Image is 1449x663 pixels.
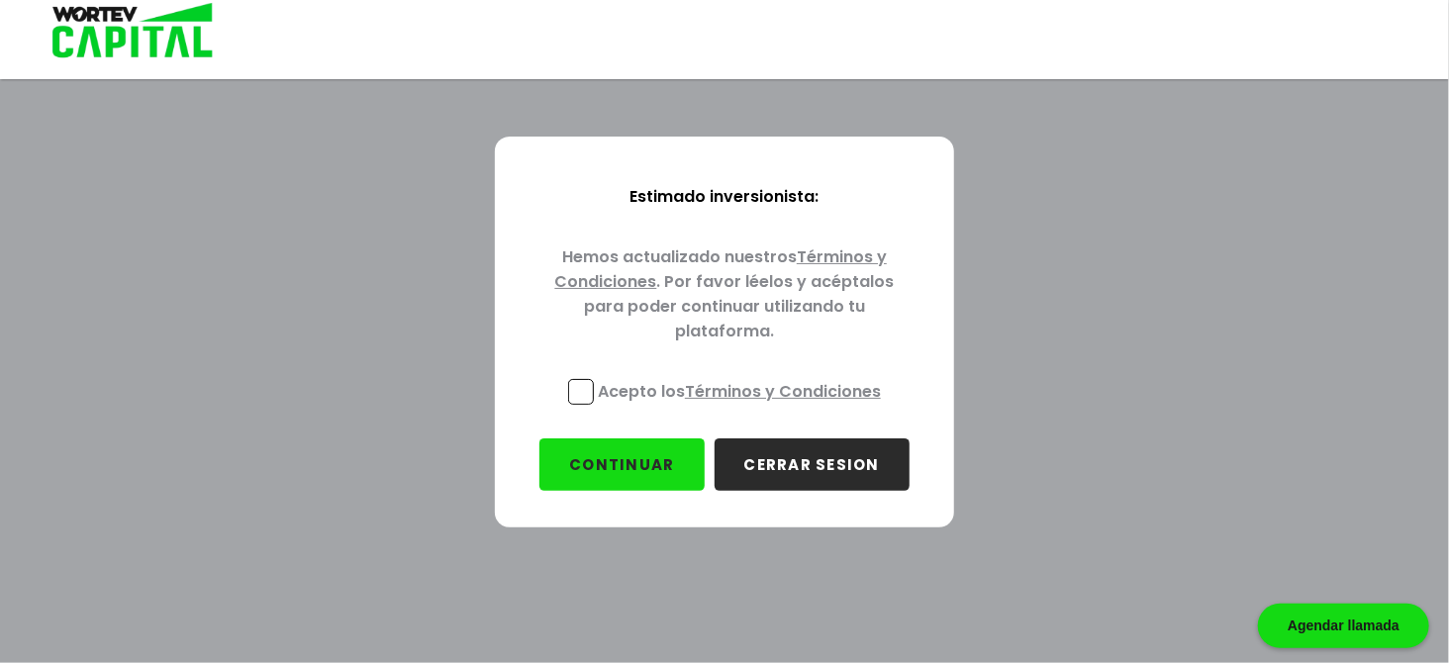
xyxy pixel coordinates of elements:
p: Estimado inversionista: [527,168,922,229]
p: Hemos actualizado nuestros . Por favor léelos y acéptalos para poder continuar utilizando tu plat... [527,229,922,363]
div: Agendar llamada [1258,604,1429,648]
button: CERRAR SESION [715,438,910,491]
a: Términos y Condiciones [685,380,881,403]
p: Acepto los [598,379,881,404]
a: Términos y Condiciones [555,245,888,293]
button: CONTINUAR [539,438,704,491]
